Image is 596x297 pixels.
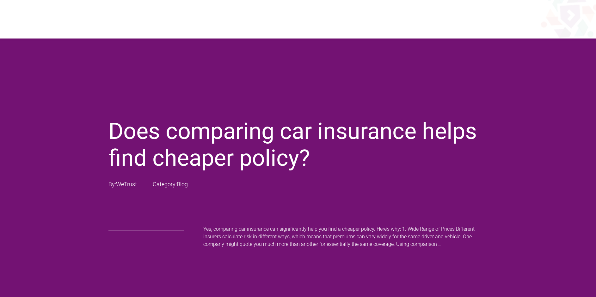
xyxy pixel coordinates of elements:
[153,181,188,187] div: Category:
[108,118,488,171] h2: Does comparing car insurance helps find cheaper policy?
[203,225,488,248] p: Yes, comparing car insurance can significantly help you find a cheaper policy. Here’s why: 1. Wid...
[177,181,188,187] span: Blog
[108,181,137,187] div: By:
[116,181,137,187] span: WeTrust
